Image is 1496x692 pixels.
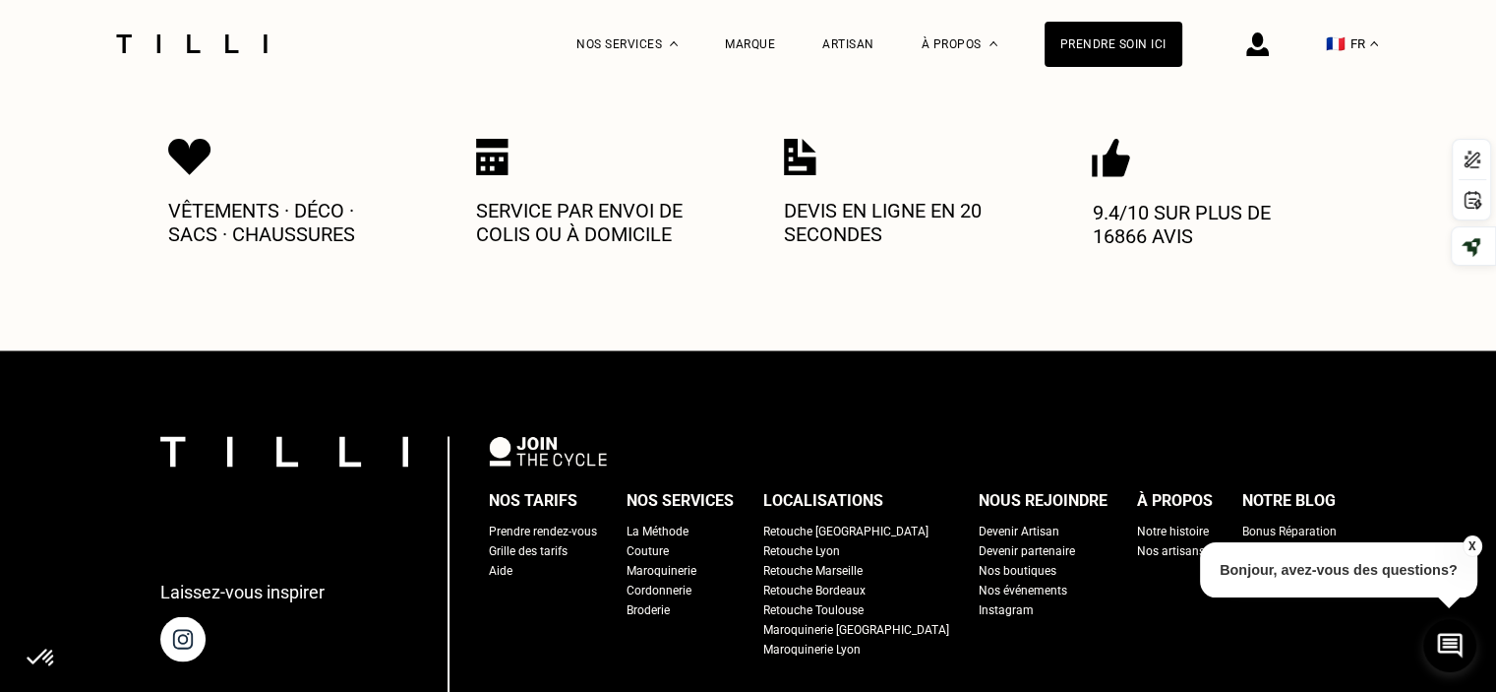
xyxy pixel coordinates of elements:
[763,540,840,560] a: Retouche Lyon
[1370,41,1378,46] img: menu déroulant
[160,616,206,661] img: page instagram de Tilli une retoucherie à domicile
[476,199,712,246] p: Service par envoi de colis ou à domicile
[109,34,274,53] img: Logo du service de couturière Tilli
[627,485,734,515] div: Nos services
[160,581,325,601] p: Laissez-vous inspirer
[1326,34,1346,53] span: 🇫🇷
[168,138,211,175] img: Icon
[763,619,949,639] a: Maroquinerie [GEOGRAPHIC_DATA]
[1462,535,1481,557] button: X
[627,521,688,540] a: La Méthode
[1092,138,1130,177] img: Icon
[489,436,607,466] img: logo Join The Cycle
[489,521,597,540] a: Prendre rendez-vous
[979,560,1056,580] a: Nos boutiques
[725,37,775,51] a: Marque
[979,599,1034,619] a: Instagram
[763,521,928,540] a: Retouche [GEOGRAPHIC_DATA]
[627,599,670,619] a: Broderie
[979,485,1107,515] div: Nous rejoindre
[979,580,1067,599] a: Nos événements
[763,599,864,619] a: Retouche Toulouse
[1137,485,1213,515] div: À propos
[476,138,509,175] img: Icon
[763,639,861,659] a: Maroquinerie Lyon
[1246,32,1269,56] img: icône connexion
[763,560,863,580] a: Retouche Marseille
[784,199,1020,246] p: Devis en ligne en 20 secondes
[627,540,669,560] a: Couture
[822,37,874,51] a: Artisan
[160,436,408,467] img: logo Tilli
[489,560,512,580] a: Aide
[979,521,1059,540] a: Devenir Artisan
[489,540,568,560] a: Grille des tarifs
[1045,22,1182,67] a: Prendre soin ici
[1200,542,1477,598] p: Bonjour, avez-vous des questions?
[627,580,691,599] a: Cordonnerie
[763,580,866,599] a: Retouche Bordeaux
[979,540,1075,560] a: Devenir partenaire
[763,485,883,515] div: Localisations
[168,199,404,246] p: Vêtements · Déco · Sacs · Chaussures
[627,560,696,580] a: Maroquinerie
[1092,201,1328,248] p: 9.4/10 sur plus de 16866 avis
[1137,540,1205,560] a: Nos artisans
[1242,485,1336,515] div: Notre blog
[784,138,816,175] img: Icon
[989,41,997,46] img: Menu déroulant à propos
[670,41,678,46] img: Menu déroulant
[489,485,577,515] div: Nos tarifs
[1137,521,1209,540] a: Notre histoire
